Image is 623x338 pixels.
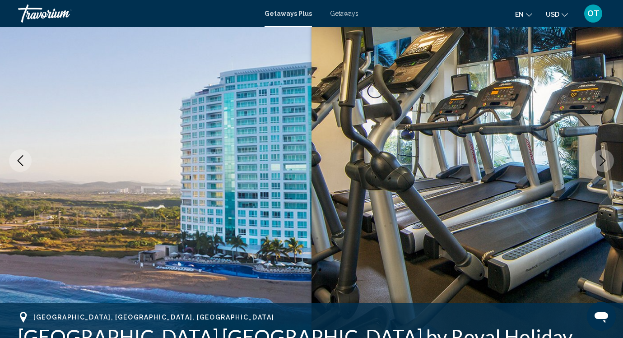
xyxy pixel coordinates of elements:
iframe: Button to launch messaging window [587,302,616,331]
span: [GEOGRAPHIC_DATA], [GEOGRAPHIC_DATA], [GEOGRAPHIC_DATA] [33,314,274,321]
a: Getaways [330,10,358,17]
button: Previous image [9,149,32,172]
button: Change currency [546,8,568,21]
a: Travorium [18,5,256,23]
a: Getaways Plus [265,10,312,17]
span: en [515,11,524,18]
button: Change language [515,8,532,21]
span: USD [546,11,559,18]
button: User Menu [581,4,605,23]
button: Next image [591,149,614,172]
span: OT [587,9,600,18]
